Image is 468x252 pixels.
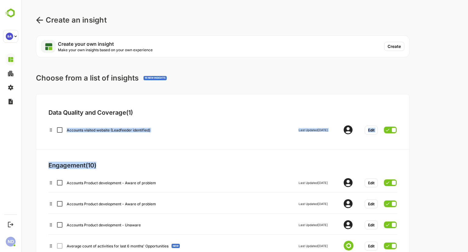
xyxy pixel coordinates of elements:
div: Engagement ( 10 ) [27,162,325,169]
div: Average count of activities for last 6 months' Opportunities [45,244,210,248]
div: Accounts Product development - Aware of problem [45,181,210,185]
button: Create [363,42,383,51]
div: Checkbox demoAccounts Product development - Aware of problemLast Updated[DATE]Edit [27,176,375,187]
button: Edit [343,221,356,229]
button: Edit [343,178,356,187]
img: BambooboxLogoMark.f1c84d78b4c51b1a7b5f700c9845e183.svg [3,7,19,19]
button: Edit [343,126,356,135]
div: ND [6,237,16,247]
div: Checkbox demoAccounts Product development - UnawareLast Updated[DATE]Edit [27,218,375,229]
p: Make your own insights based on your own experience [37,48,133,52]
p: Create your own insight [37,41,133,47]
button: Edit [343,200,356,208]
div: Last Updated [DATE] [277,223,307,227]
div: Accounts Product development - Unaware [45,223,210,227]
a: Create [363,42,388,51]
div: Choose from a list of insights [15,74,145,83]
button: Edit [343,242,356,250]
div: Checkbox demoAccounts visited website (Leadfeeder identified)Last Updated[DATE]Edit [27,124,375,135]
div: Last Updated [DATE] [277,244,307,248]
div: 16 NEW INSIGHTS [123,77,144,80]
div: Last Updated [DATE] [277,181,307,185]
p: Create an insight [24,15,85,26]
button: Logout [6,220,15,229]
div: Checkbox demoAverage count of activities for last 6 months' OpportunitiesNEWLast Updated[DATE]Edit [27,239,375,250]
div: Accounts Product development - Aware of problem [45,202,210,206]
div: Checkbox demoAccounts Product development - Aware of problemLast Updated[DATE]Edit [27,197,375,208]
div: 9A [6,33,13,40]
div: Last Updated [DATE] [277,128,307,132]
div: Last Updated [DATE] [277,202,307,206]
div: Data Quality and Coverage ( 1 ) [27,109,325,116]
div: NEW [150,244,158,248]
div: Accounts visited website (Leadfeeder identified) [45,128,210,132]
